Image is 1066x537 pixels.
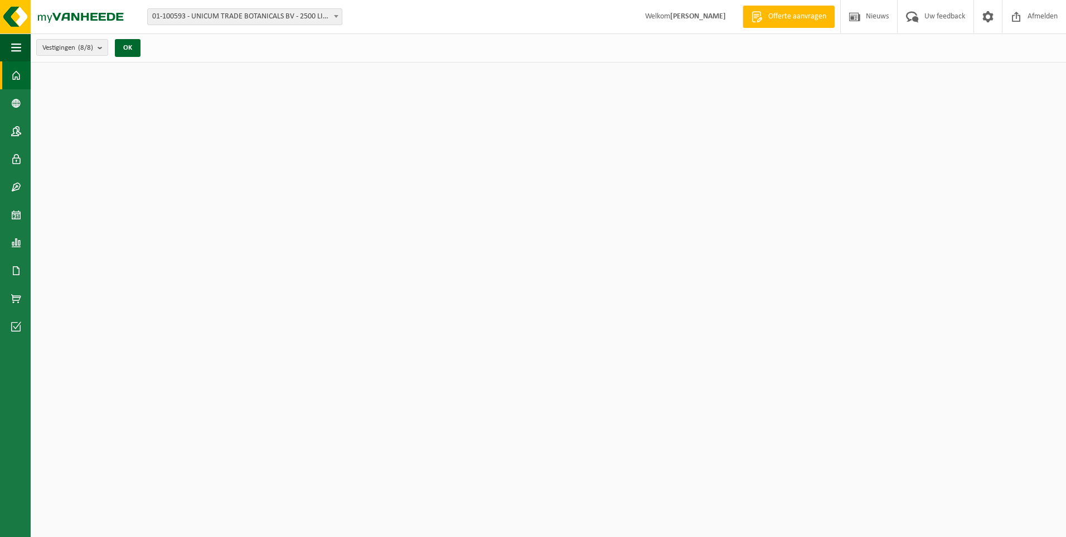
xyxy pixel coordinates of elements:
span: 01-100593 - UNICUM TRADE BOTANICALS BV - 2500 LIER, JOSEPH VAN INSTRAAT 21 [148,9,342,25]
span: Vestigingen [42,40,93,56]
span: Offerte aanvragen [765,11,829,22]
button: OK [115,39,140,57]
a: Offerte aanvragen [743,6,835,28]
span: 01-100593 - UNICUM TRADE BOTANICALS BV - 2500 LIER, JOSEPH VAN INSTRAAT 21 [147,8,342,25]
button: Vestigingen(8/8) [36,39,108,56]
strong: [PERSON_NAME] [670,12,726,21]
count: (8/8) [78,44,93,51]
